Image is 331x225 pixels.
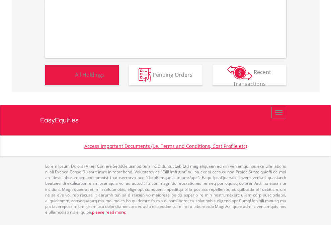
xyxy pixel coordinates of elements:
[45,163,286,215] p: Lorem Ipsum Dolors (Ame) Con a/e SeddOeiusmod tem InciDiduntut Lab Etd mag aliquaen admin veniamq...
[59,68,74,82] img: holdings-wht.png
[213,65,286,85] button: Recent Transactions
[45,65,119,85] button: All Holdings
[92,209,126,215] a: please read more:
[153,71,192,78] span: Pending Orders
[139,68,151,82] img: pending_instructions-wht.png
[227,65,252,80] img: transactions-zar-wht.png
[84,143,247,149] a: Access Important Documents (i.e. Terms and Conditions, Cost Profile etc)
[40,105,291,135] a: EasyEquities
[75,71,105,78] span: All Holdings
[129,65,202,85] button: Pending Orders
